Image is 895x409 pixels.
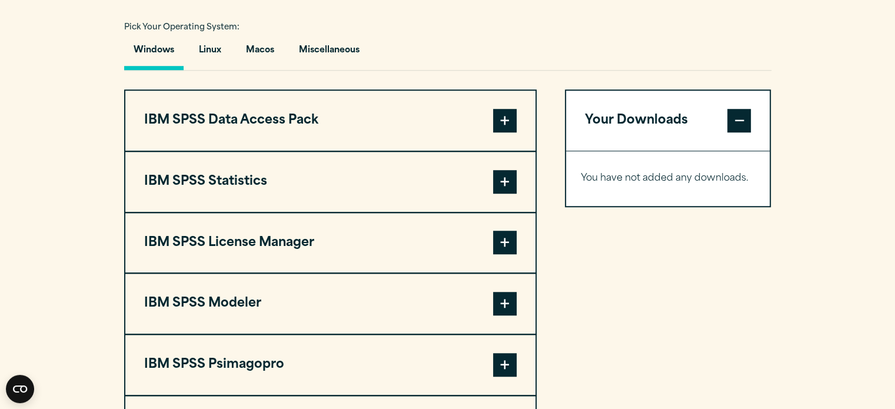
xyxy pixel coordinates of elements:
button: IBM SPSS Modeler [125,274,535,334]
button: Miscellaneous [290,36,369,70]
button: Macos [237,36,284,70]
button: Your Downloads [566,91,770,151]
div: Your Downloads [566,151,770,206]
button: IBM SPSS Psimagopro [125,335,535,395]
span: Pick Your Operating System: [124,24,239,31]
button: Linux [189,36,231,70]
button: Open CMP widget [6,375,34,403]
button: IBM SPSS License Manager [125,213,535,273]
p: You have not added any downloads. [581,170,756,187]
button: IBM SPSS Statistics [125,152,535,212]
button: IBM SPSS Data Access Pack [125,91,535,151]
button: Windows [124,36,184,70]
